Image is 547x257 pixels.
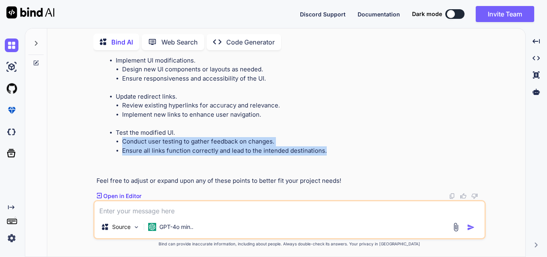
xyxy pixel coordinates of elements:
img: ai-studio [5,60,18,74]
span: Documentation [358,11,400,18]
img: attachment [451,223,461,232]
img: darkCloudIdeIcon [5,125,18,139]
p: Bind AI [111,37,133,47]
img: like [460,193,467,199]
li: Design new UI components or layouts as needed. [122,65,484,74]
img: Pick Models [133,224,140,231]
p: Source [112,223,131,231]
img: settings [5,231,18,245]
img: premium [5,103,18,117]
p: Feel free to adjust or expand upon any of these points to better fit your project needs! [97,176,484,186]
img: copy [449,193,455,199]
button: Discord Support [300,10,346,18]
p: Code Generator [226,37,275,47]
img: Bind AI [6,6,54,18]
li: Conduct user testing to gather feedback on changes. [122,137,484,146]
li: Ensure responsiveness and accessibility of the UI. [122,74,484,83]
p: Bind can provide inaccurate information, including about people. Always double-check its answers.... [93,241,486,247]
li: Review existing hyperlinks for accuracy and relevance. [122,101,484,110]
p: GPT-4o min.. [159,223,193,231]
img: dislike [471,193,478,199]
button: Documentation [358,10,400,18]
img: githubLight [5,82,18,95]
img: GPT-4o mini [148,223,156,231]
li: Update redirect links. [116,92,484,128]
li: Ensure all links function correctly and lead to the intended destinations. [122,146,484,156]
p: Open in Editor [103,192,141,200]
li: Implement UI modifications. [116,56,484,92]
span: Dark mode [412,10,442,18]
li: Implement new links to enhance user navigation. [122,110,484,119]
img: icon [467,223,475,231]
li: Test the modified UI. [116,128,484,164]
img: chat [5,38,18,52]
span: Discord Support [300,11,346,18]
p: Web Search [161,37,198,47]
button: Invite Team [476,6,534,22]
